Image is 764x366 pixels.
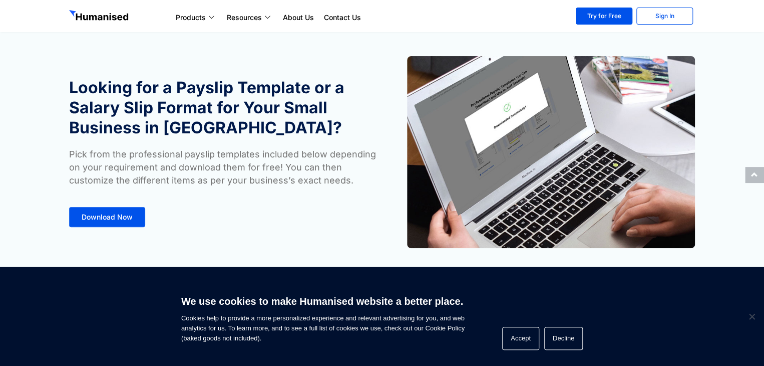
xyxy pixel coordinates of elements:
[746,311,756,321] span: Decline
[181,294,465,308] h6: We use cookies to make Humanised website a better place.
[278,12,319,24] a: About Us
[319,12,366,24] a: Contact Us
[181,289,465,343] span: Cookies help to provide a more personalized experience and relevant advertising for you, and web ...
[171,12,222,24] a: Products
[576,8,632,25] a: Try for Free
[222,12,278,24] a: Resources
[544,327,583,350] button: Decline
[502,327,539,350] button: Accept
[636,8,693,25] a: Sign In
[69,10,130,23] img: GetHumanised Logo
